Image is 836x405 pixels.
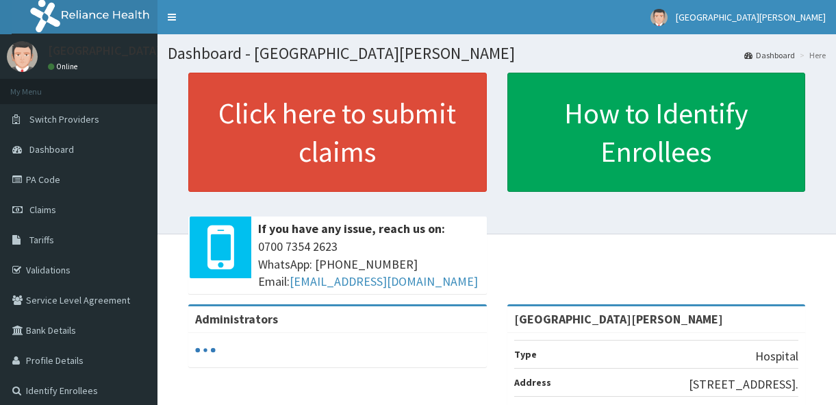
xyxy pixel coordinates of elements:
a: Online [48,62,81,71]
p: [GEOGRAPHIC_DATA][PERSON_NAME] [48,45,251,57]
a: How to Identify Enrollees [507,73,806,192]
h1: Dashboard - [GEOGRAPHIC_DATA][PERSON_NAME] [168,45,826,62]
span: Claims [29,204,56,216]
a: Dashboard [744,49,795,61]
p: Hospital [755,347,798,365]
span: Dashboard [29,143,74,156]
span: Tariffs [29,234,54,246]
span: [GEOGRAPHIC_DATA][PERSON_NAME] [676,11,826,23]
img: User Image [650,9,668,26]
svg: audio-loading [195,340,216,360]
b: Type [514,348,537,360]
b: Address [514,376,551,389]
p: [STREET_ADDRESS]. [689,376,798,393]
a: [EMAIL_ADDRESS][DOMAIN_NAME] [290,273,478,289]
li: Here [796,49,826,61]
img: User Image [7,41,38,72]
b: If you have any issue, reach us on: [258,221,445,236]
span: 0700 7354 2623 WhatsApp: [PHONE_NUMBER] Email: [258,238,480,291]
span: Switch Providers [29,113,99,125]
strong: [GEOGRAPHIC_DATA][PERSON_NAME] [514,311,723,327]
a: Click here to submit claims [188,73,487,192]
b: Administrators [195,311,278,327]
